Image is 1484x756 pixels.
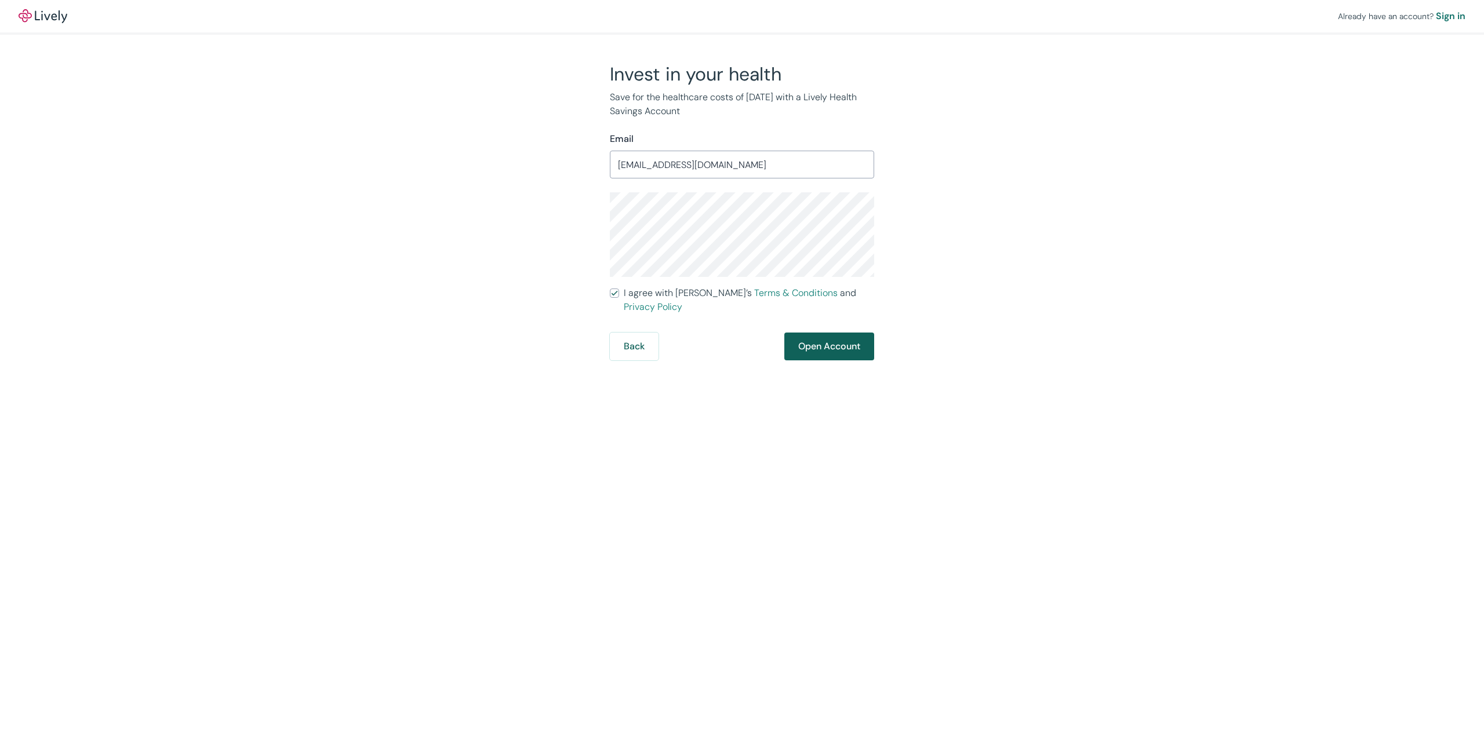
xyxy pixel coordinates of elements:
[1338,9,1465,23] div: Already have an account?
[624,286,874,314] span: I agree with [PERSON_NAME]’s and
[610,333,659,360] button: Back
[19,9,67,23] img: Lively
[19,9,67,23] a: LivelyLively
[610,132,634,146] label: Email
[610,90,874,118] p: Save for the healthcare costs of [DATE] with a Lively Health Savings Account
[624,301,682,313] a: Privacy Policy
[784,333,874,360] button: Open Account
[754,287,838,299] a: Terms & Conditions
[1436,9,1465,23] a: Sign in
[610,63,874,86] h2: Invest in your health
